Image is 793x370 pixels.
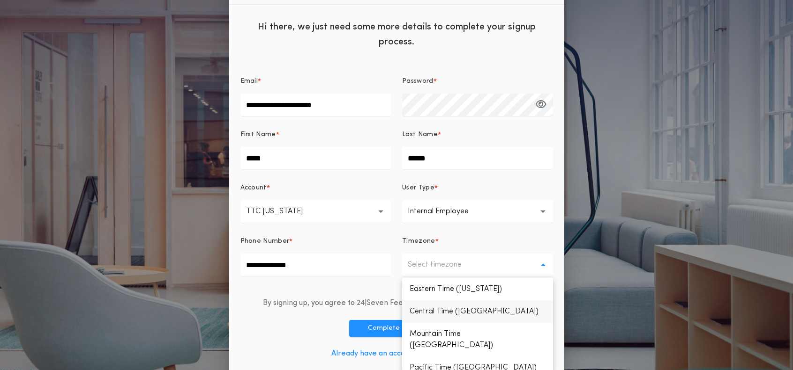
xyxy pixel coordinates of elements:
button: Complete Sign Up [349,320,444,337]
p: Internal Employee [408,206,484,217]
div: By signing up, you agree to 24|Seven Fees and [263,297,530,309]
p: Last Name [402,130,438,139]
button: TTC [US_STATE] [240,200,391,223]
p: Email [240,77,258,86]
p: Phone Number [240,237,290,246]
p: Timezone [402,237,435,246]
input: Last Name* [402,147,553,169]
button: Internal Employee [402,200,553,223]
p: Central Time ([GEOGRAPHIC_DATA]) [402,300,553,323]
p: Mountain Time ([GEOGRAPHIC_DATA]) [402,323,553,356]
p: TTC [US_STATE] [246,206,318,217]
p: Eastern Time ([US_STATE]) [402,278,553,300]
p: Account [240,183,267,193]
input: First Name* [240,147,391,169]
input: Phone Number* [240,254,391,276]
input: Email* [240,94,391,116]
button: Select timezone [402,254,553,276]
a: Already have an account? Log in here. [331,350,462,357]
p: User Type [402,183,434,193]
p: First Name [240,130,276,139]
p: Select timezone [408,259,477,270]
p: Password [402,77,434,86]
button: Password* [536,94,546,116]
div: Hi there, we just need some more details to complete your signup process. [229,12,564,54]
input: Password* [402,94,553,116]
